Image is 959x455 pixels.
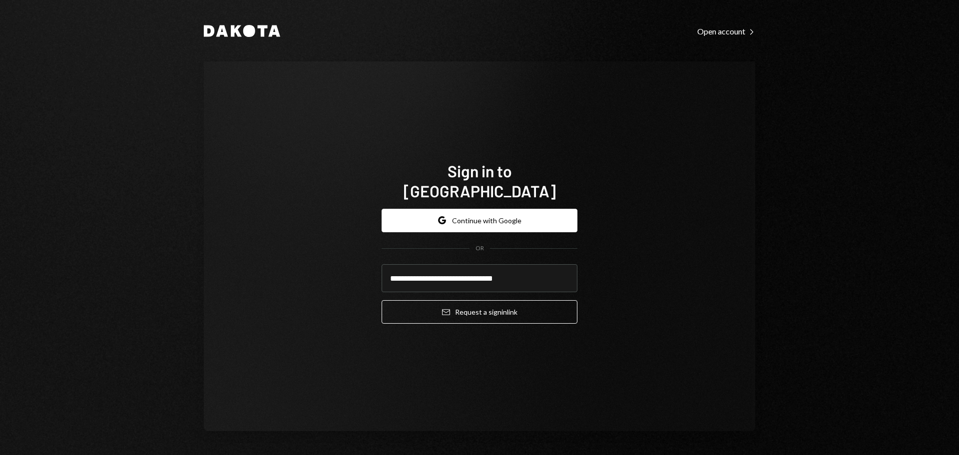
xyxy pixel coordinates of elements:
h1: Sign in to [GEOGRAPHIC_DATA] [382,161,577,201]
div: OR [476,244,484,253]
button: Request a signinlink [382,300,577,324]
a: Open account [697,25,755,36]
button: Continue with Google [382,209,577,232]
div: Open account [697,26,755,36]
